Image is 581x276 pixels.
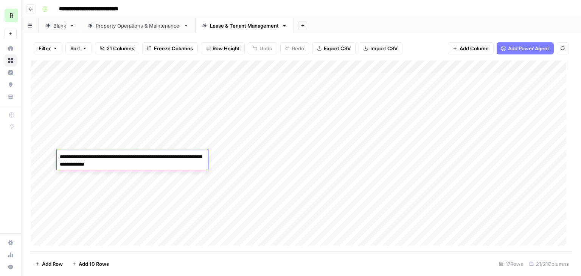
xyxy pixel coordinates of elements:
button: Export CSV [312,42,356,54]
button: Add Power Agent [497,42,554,54]
div: Property Operations & Maintenance [96,22,180,29]
a: Usage [5,249,17,261]
span: Undo [259,45,272,52]
button: Redo [280,42,309,54]
span: 21 Columns [107,45,134,52]
span: Filter [39,45,51,52]
span: Freeze Columns [154,45,193,52]
button: Filter [34,42,62,54]
button: Freeze Columns [142,42,198,54]
a: Lease & Tenant Management [195,18,294,33]
button: Help + Support [5,261,17,273]
div: Lease & Tenant Management [210,22,279,29]
span: Row Height [213,45,240,52]
a: Opportunities [5,79,17,91]
button: Sort [65,42,92,54]
button: Workspace: Re-Leased [5,6,17,25]
a: Blank [39,18,81,33]
button: Add Column [448,42,494,54]
span: Add Power Agent [508,45,549,52]
span: Redo [292,45,304,52]
button: 21 Columns [95,42,139,54]
span: R [9,11,13,20]
a: Property Operations & Maintenance [81,18,195,33]
button: Undo [248,42,277,54]
span: Add 10 Rows [79,260,109,268]
div: Blank [53,22,66,29]
span: Add Row [42,260,63,268]
div: 17 Rows [496,258,526,270]
span: Export CSV [324,45,351,52]
span: Add Column [460,45,489,52]
button: Add 10 Rows [67,258,113,270]
button: Import CSV [359,42,402,54]
button: Add Row [31,258,67,270]
a: Insights [5,67,17,79]
a: Your Data [5,91,17,103]
a: Browse [5,54,17,67]
div: 21/21 Columns [526,258,572,270]
button: Row Height [201,42,245,54]
span: Import CSV [370,45,398,52]
a: Home [5,42,17,54]
span: Sort [70,45,80,52]
a: Settings [5,237,17,249]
